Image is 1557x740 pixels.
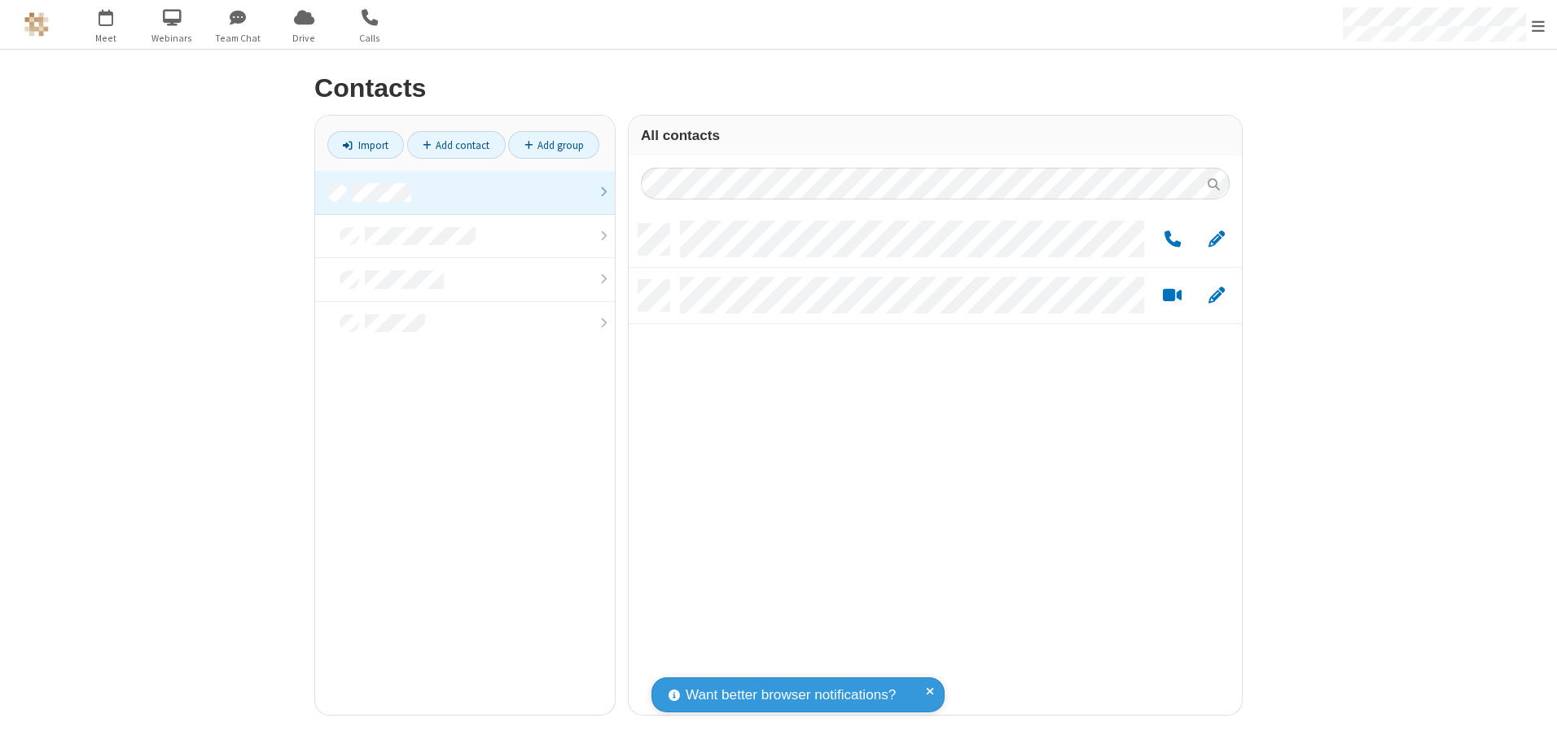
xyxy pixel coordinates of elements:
div: grid [629,212,1242,715]
span: Meet [76,31,137,46]
h3: All contacts [641,128,1230,143]
h2: Contacts [314,74,1243,103]
span: Calls [340,31,401,46]
img: QA Selenium DO NOT DELETE OR CHANGE [24,12,49,37]
button: Call by phone [1156,230,1188,250]
button: Edit [1200,286,1232,306]
span: Want better browser notifications? [686,685,896,706]
button: Start a video meeting [1156,286,1188,306]
span: Webinars [142,31,203,46]
button: Edit [1200,230,1232,250]
span: Team Chat [208,31,269,46]
a: Add group [508,131,599,159]
a: Add contact [407,131,506,159]
a: Import [327,131,404,159]
span: Drive [274,31,335,46]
